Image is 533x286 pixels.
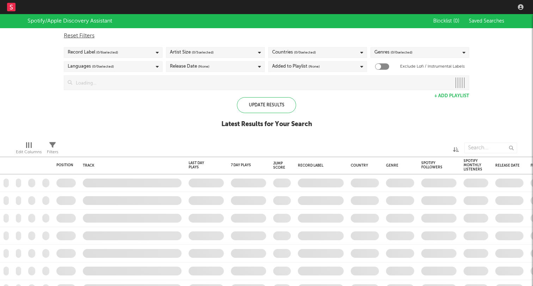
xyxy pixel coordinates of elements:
input: Search... [464,143,517,153]
div: Jump Score [273,161,285,170]
div: Spotify/Apple Discovery Assistant [27,17,112,25]
span: ( 0 ) [453,19,459,24]
div: Spotify Followers [421,161,446,169]
div: Track [83,163,178,168]
div: Edit Columns [16,148,42,156]
div: Update Results [237,97,296,113]
div: Genre [386,163,411,168]
label: Exclude Lofi / Instrumental Labels [400,62,465,71]
span: Blocklist [433,19,459,24]
div: Record Label [298,163,340,168]
span: ( 0 / 0 selected) [391,48,412,57]
div: Added to Playlist [272,62,320,71]
div: Position [56,163,73,167]
div: Filters [47,139,58,160]
span: (None) [308,62,320,71]
div: Reset Filters [64,32,469,40]
div: Filters [47,148,58,156]
div: Latest Results for Your Search [221,120,312,129]
span: (None) [198,62,209,71]
span: ( 0 / 0 selected) [294,48,316,57]
div: Genres [374,48,412,57]
div: Artist Size [170,48,214,57]
div: Record Label [68,48,118,57]
div: 7 Day Plays [231,163,256,167]
span: ( 0 / 0 selected) [92,62,114,71]
div: Languages [68,62,114,71]
div: Release Date [170,62,209,71]
span: Saved Searches [469,19,506,24]
span: ( 0 / 6 selected) [96,48,118,57]
div: Country [351,163,375,168]
div: Countries [272,48,316,57]
span: ( 0 / 5 selected) [192,48,214,57]
button: Saved Searches [467,18,506,24]
div: Edit Columns [16,139,42,160]
div: Last Day Plays [189,161,213,169]
button: + Add Playlist [434,94,469,98]
div: Release Date [495,163,520,168]
input: Loading... [72,76,451,90]
div: Spotify Monthly Listeners [464,159,482,172]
